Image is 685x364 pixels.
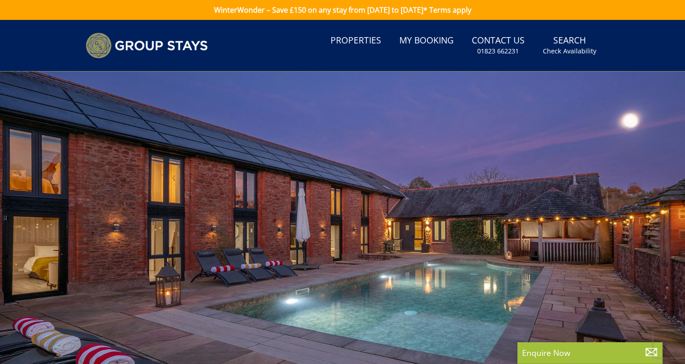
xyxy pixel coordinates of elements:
a: Contact Us01823 662231 [468,31,528,60]
small: 01823 662231 [477,47,519,56]
img: Group Stays [86,33,208,58]
a: SearchCheck Availability [539,31,600,60]
a: My Booking [396,31,457,51]
a: Properties [327,31,385,51]
small: Check Availability [543,47,596,56]
p: Enquire Now [522,347,658,359]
